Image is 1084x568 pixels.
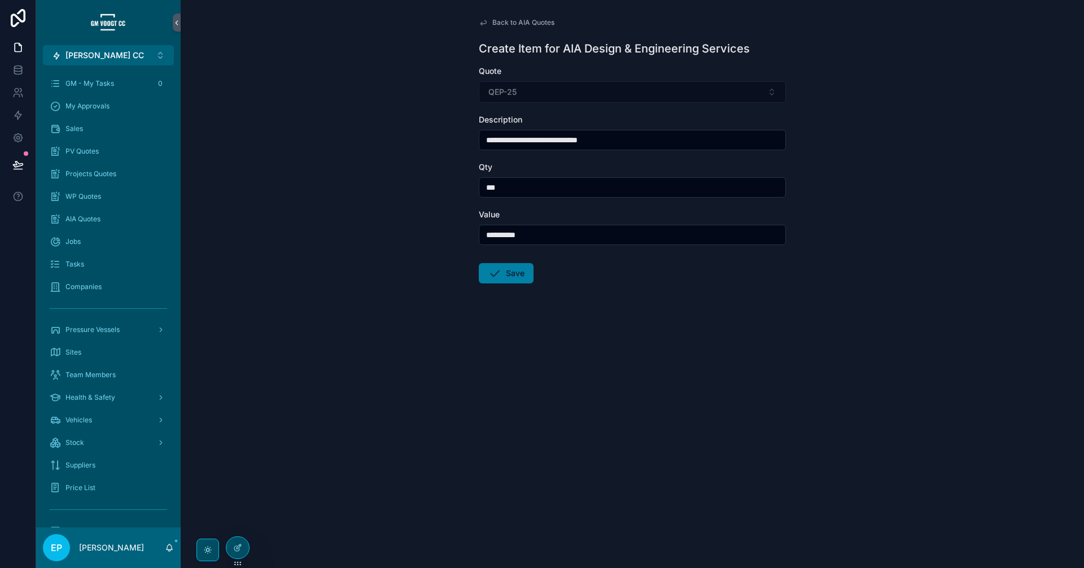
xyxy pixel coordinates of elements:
span: Projects Quotes [65,169,116,178]
a: Tasks [43,254,174,274]
span: Tasks [65,260,84,269]
span: Quote [479,66,501,76]
span: Health & Safety [65,393,115,402]
span: Pressure Vessels [65,325,120,334]
a: Sites [43,342,174,362]
span: Stock [65,438,84,447]
span: WP Quotes [65,192,101,201]
a: Jobs [43,231,174,252]
a: My Approvals [43,96,174,116]
span: Sites [65,348,81,357]
a: Sales [43,119,174,139]
div: scrollable content [36,65,181,527]
a: WP Quotes [43,186,174,207]
a: AIA Quotes [43,209,174,229]
span: AIA Quotes [65,215,100,224]
h1: Create Item for AIA Design & Engineering Services [479,41,750,56]
span: Qty [479,162,492,172]
span: Companies [65,282,102,291]
span: PV Quotes [65,147,99,156]
span: Team Members [65,370,116,379]
a: Pressure Vessels [43,320,174,340]
button: Select Button [43,45,174,65]
a: Vehicles [43,410,174,430]
p: [PERSON_NAME] [79,542,144,553]
div: 0 [154,77,167,90]
a: Suppliers [43,455,174,475]
a: Team Members [43,365,174,385]
button: Save [479,263,534,283]
span: Value [479,209,500,219]
span: EP [51,541,62,554]
span: Sales [65,124,83,133]
span: My Approvals [65,102,110,111]
a: GM - My Tasks0 [43,73,174,94]
a: Back to AIA Quotes [479,18,554,27]
span: Vehicles [65,416,92,425]
span: GM - My Tasks [65,79,114,88]
span: Back to AIA Quotes [492,18,554,27]
span: Description [479,115,522,124]
img: App logo [90,14,126,32]
span: Price List [65,483,95,492]
a: Stock [43,432,174,453]
a: Price List [43,478,174,498]
a: Health & Safety [43,387,174,408]
span: Suppliers [65,461,95,470]
span: [PERSON_NAME] CC [65,50,144,61]
a: Companies [43,277,174,297]
a: Projects Quotes [43,164,174,184]
a: Tracking [43,521,174,541]
span: Tracking [65,526,94,535]
a: PV Quotes [43,141,174,161]
span: Jobs [65,237,81,246]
